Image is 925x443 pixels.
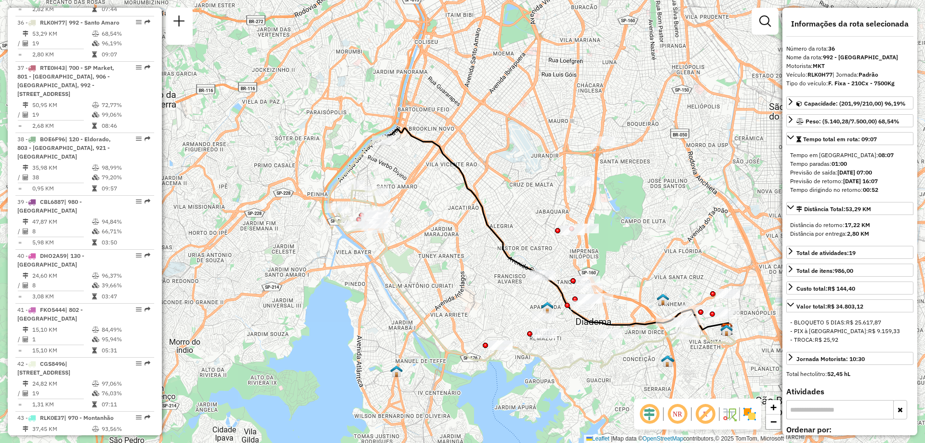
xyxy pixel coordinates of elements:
td: 76,03% [101,389,150,398]
i: Total de Atividades [23,112,28,118]
td: 68,54% [101,29,150,39]
em: Rota exportada [145,361,150,366]
div: Atividade não roteirizada - POSTO VIA 10 LTDA [529,270,554,280]
div: Veículo: [786,70,913,79]
div: Atividade não roteirizada - HILDO DA SILVA ROCHA [704,307,728,317]
td: / [17,335,22,344]
div: Atividade não roteirizada - RICARDO FACCIN MARQU [676,330,700,339]
td: 53,29 KM [32,29,92,39]
i: % de utilização da cubagem [92,390,99,396]
strong: RLK0H77 [807,71,832,78]
strong: 00:52 [863,186,878,193]
i: % de utilização do peso [92,31,99,37]
span: Ocultar deslocamento [638,403,661,426]
span: | 992 - Santo Amaro [65,19,119,26]
td: 05:31 [101,346,150,355]
div: - TROCA: [790,336,910,344]
div: Valor total:R$ 34.803,12 [786,314,913,348]
i: % de utilização do peso [92,327,99,333]
i: Distância Total [23,327,28,333]
em: Rota exportada [145,199,150,204]
a: Total de itens:986,00 [786,264,913,277]
em: Rota exportada [145,253,150,258]
i: Tempo total em rota [92,240,97,245]
i: Distância Total [23,165,28,171]
h4: Atividades [786,387,913,396]
i: Distância Total [23,219,28,225]
i: % de utilização da cubagem [92,40,99,46]
em: Opções [136,199,142,204]
td: 15,10 KM [32,346,92,355]
i: Total de Atividades [23,175,28,180]
td: 09:57 [101,184,150,193]
span: 37 - [17,64,114,97]
span: | 970 - Montanhão [64,414,114,421]
div: Jornada Motorista: 10:30 [796,355,865,363]
td: 39,66% [101,281,150,290]
td: 03:47 [101,292,150,301]
strong: [DATE] 16:07 [843,177,878,185]
span: R$ 25,92 [815,336,838,343]
span: | [611,435,612,442]
td: 95,94% [101,335,150,344]
i: % de utilização da cubagem [92,112,99,118]
div: Distância Total:53,29 KM [786,217,913,242]
i: Total de Atividades [23,282,28,288]
td: 2,68 KM [32,121,92,131]
td: 08:46 [101,121,150,131]
div: Atividade não roteirizada - JOSE ISIDORO MEDINA [532,311,556,321]
i: Distância Total [23,102,28,108]
em: Opções [136,65,142,70]
td: = [17,184,22,193]
a: Peso: (5.140,28/7.500,00) 68,54% [786,114,913,127]
td: 98,99% [101,163,150,173]
td: 38 [32,173,92,182]
span: 41 - [17,306,83,322]
i: Total de Atividades [23,390,28,396]
td: 96,37% [101,271,150,281]
div: Distância por entrega: [790,229,910,238]
img: UDC Eldorado [661,355,674,367]
span: Peso: (5.140,28/7.500,00) 68,54% [806,118,899,125]
div: Atividade não roteirizada - PROJETO GAROTO [575,224,599,233]
a: Capacidade: (201,99/210,00) 96,19% [786,96,913,109]
td: 19 [32,39,92,48]
img: Fluxo de ruas [722,406,737,422]
span: Exibir rótulo [694,403,717,426]
span: 53,29 KM [846,205,871,213]
span: R$ 25.617,87 [846,319,881,326]
td: 3,08 KM [32,292,92,301]
td: / [17,39,22,48]
div: Número da rota: [786,44,913,53]
div: Map data © contributors,© 2025 TomTom, Microsoft [584,435,786,443]
label: Ordenar por: [786,424,913,435]
img: Warecloud Cidade Ademar [541,301,554,314]
strong: Padrão [859,71,878,78]
strong: 2,80 KM [847,230,869,237]
i: Total de Atividades [23,40,28,46]
strong: 01:00 [832,160,847,167]
div: Valor total: [796,302,863,311]
td: 35,98 KM [32,163,92,173]
span: − [770,416,777,428]
td: / [17,389,22,398]
div: Atividade não roteirizada - ESPACO MANIA CAFETER [598,329,622,338]
span: RTE0H43 [40,64,65,71]
div: Atividade não roteirizada - PRABAR COMERCIO DE P [489,340,513,350]
div: Atividade não roteirizada - PADARIA E MERCADINHO [579,283,603,293]
div: Nome da rota: [786,53,913,62]
span: 36 - [17,19,119,26]
td: 66,71% [101,227,150,236]
i: % de utilização do peso [92,102,99,108]
strong: 08:07 [878,151,894,159]
div: Atividade não roteirizada - SUPERMERCADO YAMATO [561,226,585,235]
em: Opções [136,136,142,142]
span: 39 - [17,198,82,214]
span: Total de atividades: [796,249,856,256]
span: FKO5444 [40,306,65,313]
strong: R$ 144,40 [828,285,855,292]
div: Atividade não roteirizada - MD DIAS LTDA [674,318,698,327]
div: Atividade não roteirizada - MERCADINHO BRITO MOR [533,329,557,338]
a: Zoom out [766,415,780,429]
i: Tempo total em rota [92,186,97,191]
